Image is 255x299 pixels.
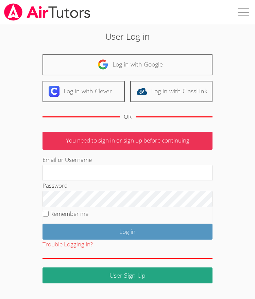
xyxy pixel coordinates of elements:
[42,240,93,249] button: Trouble Logging In?
[50,210,88,218] label: Remember me
[42,267,213,283] a: User Sign Up
[42,132,213,150] p: You need to sign in or sign up before continuing
[36,30,219,43] h2: User Log in
[42,224,213,240] input: Log in
[49,86,60,97] img: clever-logo-6eab21bc6e7a338710f1a6ff85c0baf02591cd810cc4098c63d3a4b26e2feb20.svg
[42,182,68,189] label: Password
[42,156,92,164] label: Email or Username
[130,81,213,102] a: Log in with ClassLink
[42,54,213,75] a: Log in with Google
[42,81,125,102] a: Log in with Clever
[124,112,132,122] div: OR
[98,59,108,70] img: google-logo-50288ca7cdecda66e5e0955fdab243c47b7ad437acaf1139b6f446037453330a.svg
[136,86,147,97] img: classlink-logo-d6bb404cc1216ec64c9a2012d9dc4662098be43eaf13dc465df04b49fa7ab582.svg
[3,3,91,21] img: airtutors_banner-c4298cdbf04f3fff15de1276eac7730deb9818008684d7c2e4769d2f7ddbe033.png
